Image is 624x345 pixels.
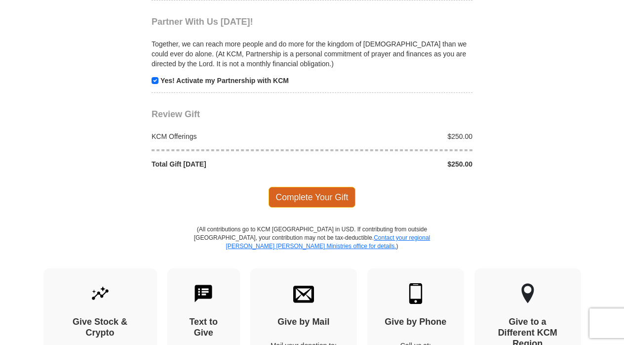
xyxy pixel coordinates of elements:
h4: Give Stock & Crypto [61,317,140,338]
img: text-to-give.svg [193,283,214,304]
img: give-by-stock.svg [90,283,111,304]
span: Partner With Us [DATE]! [152,17,253,27]
div: $250.00 [312,131,478,141]
span: Review Gift [152,109,200,119]
img: mobile.svg [405,283,426,304]
p: Together, we can reach more people and do more for the kingdom of [DEMOGRAPHIC_DATA] than we coul... [152,39,472,69]
img: other-region [521,283,535,304]
h4: Text to Give [185,317,223,338]
span: Complete Your Gift [269,187,356,208]
div: KCM Offerings [147,131,312,141]
p: (All contributions go to KCM [GEOGRAPHIC_DATA] in USD. If contributing from outside [GEOGRAPHIC_D... [194,225,430,268]
h4: Give by Phone [385,317,447,328]
div: $250.00 [312,159,478,169]
div: Total Gift [DATE] [147,159,312,169]
h4: Give by Mail [268,317,340,328]
strong: Yes! Activate my Partnership with KCM [160,77,289,85]
img: envelope.svg [293,283,314,304]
